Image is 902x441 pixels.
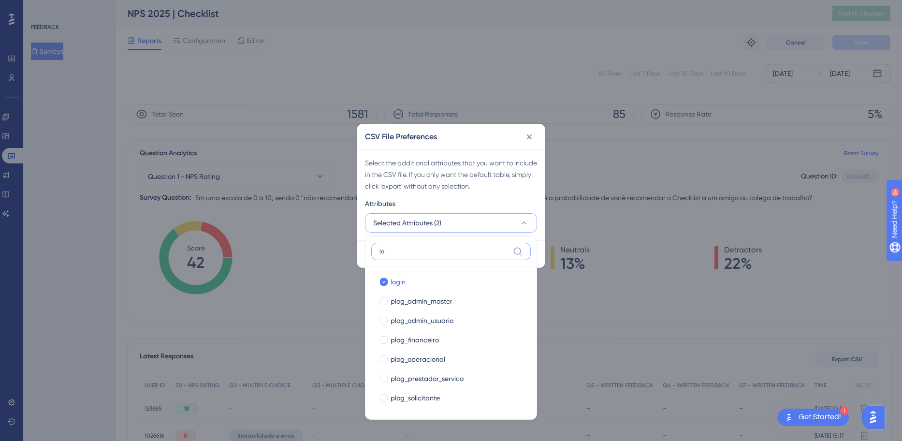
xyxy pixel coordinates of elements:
span: plog_solicitante [391,392,440,404]
div: 9+ [66,5,72,13]
span: plog_admin_usuario [391,315,453,326]
span: Need Help? [23,2,60,14]
div: Open Get Started! checklist, remaining modules: 1 [777,409,849,426]
input: Search for an attribute [379,248,509,255]
span: Selected Attributes (2) [373,217,441,229]
span: Attributes [365,198,395,209]
h2: CSV File Preferences [365,131,437,143]
img: launcher-image-alternative-text [783,412,795,423]
span: plog_financeiro [391,334,439,346]
div: 1 [840,406,849,415]
span: plog_operacional [391,353,445,365]
div: Select the additional attributes that you want to include in the CSV file. If you only want the d... [365,157,537,192]
div: Get Started! [799,412,841,423]
span: plog_admin_master [391,295,452,307]
span: plog_prestador_servico [391,373,464,384]
iframe: UserGuiding AI Assistant Launcher [861,403,890,432]
span: login [391,276,406,288]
